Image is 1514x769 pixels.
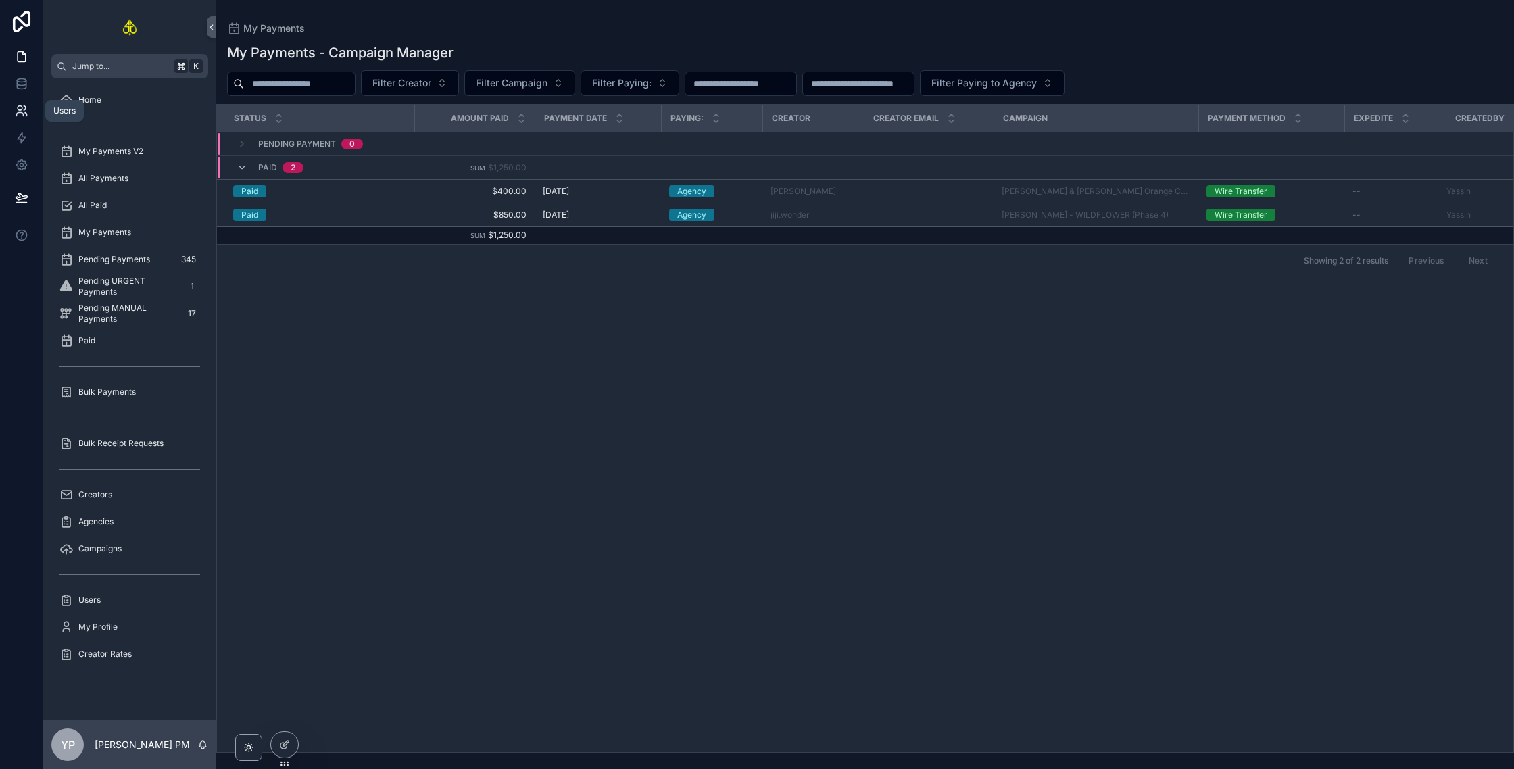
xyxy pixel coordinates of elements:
[1352,209,1438,220] a: --
[43,78,216,684] div: scrollable content
[51,54,208,78] button: Jump to...K
[1206,209,1336,221] a: Wire Transfer
[592,76,652,90] span: Filter Paying:
[1352,209,1361,220] span: --
[258,162,277,173] span: Paid
[78,489,112,500] span: Creators
[122,16,139,38] img: App logo
[920,70,1065,96] button: Select Button
[241,209,258,221] div: Paid
[78,595,101,605] span: Users
[51,166,208,191] a: All Payments
[233,185,406,197] a: Paid
[771,186,856,197] a: [PERSON_NAME]
[78,622,118,632] span: My Profile
[1446,186,1471,197] span: Yassin
[677,185,706,197] div: Agency
[771,209,856,220] a: jiji.wonder
[873,113,939,124] span: Creator Email
[581,70,679,96] button: Select Button
[349,139,355,149] div: 0
[78,173,128,184] span: All Payments
[1215,209,1267,221] div: Wire Transfer
[1208,113,1286,124] span: Payment Method
[177,251,200,268] div: 345
[51,139,208,164] a: My Payments V2
[1003,113,1048,124] span: Campaign
[464,70,575,96] button: Select Button
[51,220,208,245] a: My Payments
[771,186,836,197] a: [PERSON_NAME]
[670,113,704,124] span: Paying:
[78,227,131,238] span: My Payments
[931,76,1037,90] span: Filter Paying to Agency
[544,113,607,124] span: Payment Date
[51,193,208,218] a: All Paid
[243,22,305,35] span: My Payments
[51,510,208,534] a: Agencies
[78,95,101,105] span: Home
[1352,186,1361,197] span: --
[51,642,208,666] a: Creator Rates
[1215,185,1267,197] div: Wire Transfer
[184,278,200,295] div: 1
[234,113,266,124] span: Status
[543,186,569,197] span: [DATE]
[78,276,178,297] span: Pending URGENT Payments
[51,537,208,561] a: Campaigns
[291,162,295,173] div: 2
[669,209,754,221] a: Agency
[53,105,76,116] div: Users
[361,70,459,96] button: Select Button
[372,76,431,90] span: Filter Creator
[184,305,200,322] div: 17
[1002,209,1169,220] a: [PERSON_NAME] - WILDFLOWER (Phase 4)
[51,328,208,353] a: Paid
[669,185,754,197] a: Agency
[543,209,569,220] span: [DATE]
[51,247,208,272] a: Pending Payments345
[51,482,208,507] a: Creators
[78,200,107,211] span: All Paid
[51,615,208,639] a: My Profile
[258,139,336,149] span: Pending Payment
[51,431,208,455] a: Bulk Receipt Requests
[772,113,810,124] span: Creator
[51,88,208,112] a: Home
[470,164,485,172] small: Sum
[78,303,178,324] span: Pending MANUAL Payments
[72,61,169,72] span: Jump to...
[1354,113,1393,124] span: Expedite
[227,22,305,35] a: My Payments
[488,230,527,240] span: $1,250.00
[78,516,114,527] span: Agencies
[51,588,208,612] a: Users
[1002,186,1190,197] a: [PERSON_NAME] & [PERSON_NAME] Orange County - Rearrange My World
[771,209,810,220] a: jiji.wonder
[422,209,527,220] a: $850.00
[1352,186,1438,197] a: --
[476,76,547,90] span: Filter Campaign
[488,162,527,172] span: $1,250.00
[422,186,527,197] a: $400.00
[51,274,208,299] a: Pending URGENT Payments1
[470,232,485,239] small: Sum
[78,146,143,157] span: My Payments V2
[61,737,75,753] span: YP
[227,43,454,62] h1: My Payments - Campaign Manager
[543,186,653,197] a: [DATE]
[1206,185,1336,197] a: Wire Transfer
[191,61,201,72] span: K
[78,335,95,346] span: Paid
[233,209,406,221] a: Paid
[677,209,706,221] div: Agency
[1446,209,1471,220] span: Yassin
[1002,209,1190,220] a: [PERSON_NAME] - WILDFLOWER (Phase 4)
